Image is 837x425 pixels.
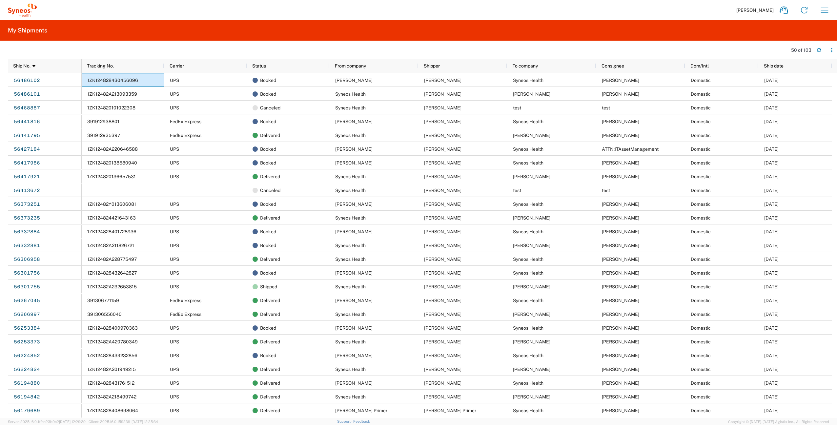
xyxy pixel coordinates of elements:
[691,202,711,207] span: Domestic
[602,394,639,399] span: Elise Morgan
[335,394,366,399] span: Syneos Health
[602,380,639,386] span: Shannon Waters
[764,215,779,221] span: 08/01/2025
[513,298,543,303] span: Syneos Health
[513,63,538,68] span: To company
[691,408,711,413] span: Domestic
[260,73,276,87] span: Booked
[764,63,784,68] span: Ship date
[691,270,711,276] span: Domestic
[87,105,135,110] span: 1ZK124820101022308
[260,307,280,321] span: Delivered
[764,270,779,276] span: 07/25/2025
[513,339,550,344] span: Jeremiah Oakley
[170,298,201,303] span: FedEx Express
[87,133,120,138] span: 391912935397
[13,144,40,154] a: 56427184
[424,257,461,262] span: Shannon Waters
[424,146,461,152] span: Jan Gilchrist
[513,270,543,276] span: Syneos Health
[170,408,179,413] span: UPS
[602,160,639,165] span: Shannon Waters
[602,215,639,221] span: Ellenor Scheg
[764,188,779,193] span: 08/06/2025
[89,420,158,424] span: Client: 2025.16.0-1592391
[335,215,366,221] span: Syneos Health
[337,419,354,423] a: Support
[335,380,373,386] span: Elise Morgan
[13,171,40,182] a: 56417921
[424,174,461,179] span: Shannon Waters
[424,339,461,344] span: Shannon Waters
[602,174,639,179] span: Rita Blalock
[764,312,779,317] span: 07/22/2025
[13,158,40,168] a: 56417986
[170,78,179,83] span: UPS
[13,337,40,347] a: 56253373
[170,160,179,165] span: UPS
[8,420,86,424] span: Server: 2025.16.0-1ffcc23b9e2
[13,130,40,141] a: 56441795
[132,420,158,424] span: [DATE] 12:25:34
[170,353,179,358] span: UPS
[691,284,711,289] span: Domestic
[13,323,40,333] a: 56253384
[764,174,779,179] span: 08/06/2025
[513,188,521,193] span: test
[513,133,550,138] span: Victoria Wilson
[13,295,40,306] a: 56267045
[260,404,280,417] span: Delivered
[87,229,136,234] span: 1ZK124828401728936
[602,78,639,83] span: Shannon Waters
[602,367,639,372] span: Jeremiah Oakley
[602,63,624,68] span: Consignee
[691,229,711,234] span: Domestic
[513,174,550,179] span: Rita Blalock
[728,419,829,425] span: Copyright © [DATE]-[DATE] Agistix Inc., All Rights Reserved
[87,394,136,399] span: 1ZK12482A218499742
[170,105,179,110] span: UPS
[513,229,543,234] span: Syneos Health
[691,119,711,124] span: Domestic
[13,309,40,319] a: 56266997
[260,349,276,362] span: Booked
[260,87,276,101] span: Booked
[87,119,119,124] span: 391912938801
[691,380,711,386] span: Domestic
[335,91,366,97] span: Syneos Health
[513,105,521,110] span: test
[87,284,137,289] span: 1ZK12482A232653815
[691,257,711,262] span: Domestic
[513,257,543,262] span: Syneos Health
[170,284,179,289] span: UPS
[335,229,373,234] span: Karen Nunley
[513,146,543,152] span: Syneos Health
[424,215,461,221] span: Shannon Waters
[260,335,280,349] span: Delivered
[602,188,610,193] span: test
[335,202,373,207] span: Ellenor Scheg
[513,284,550,289] span: Isabella Hoffman
[87,298,119,303] span: 391306771159
[691,298,711,303] span: Domestic
[602,353,639,358] span: Shannon Waters
[170,215,179,221] span: UPS
[691,188,711,193] span: Domestic
[87,257,137,262] span: 1ZK12482A228775497
[424,229,461,234] span: Karen Nunley
[602,408,639,413] span: Shannon Waters
[513,202,543,207] span: Syneos Health
[764,367,779,372] span: 07/17/2025
[513,367,550,372] span: Jeremiah Oakley
[353,419,370,423] a: Feedback
[260,170,280,184] span: Delivered
[260,156,276,170] span: Booked
[87,353,137,358] span: 1ZK124828439232856
[424,270,461,276] span: Isabella Hoffman
[260,184,280,197] span: Canceled
[691,78,711,83] span: Domestic
[691,160,711,165] span: Domestic
[513,380,543,386] span: Syneos Health
[335,270,373,276] span: Isabella Hoffman
[13,63,31,68] span: Ship No.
